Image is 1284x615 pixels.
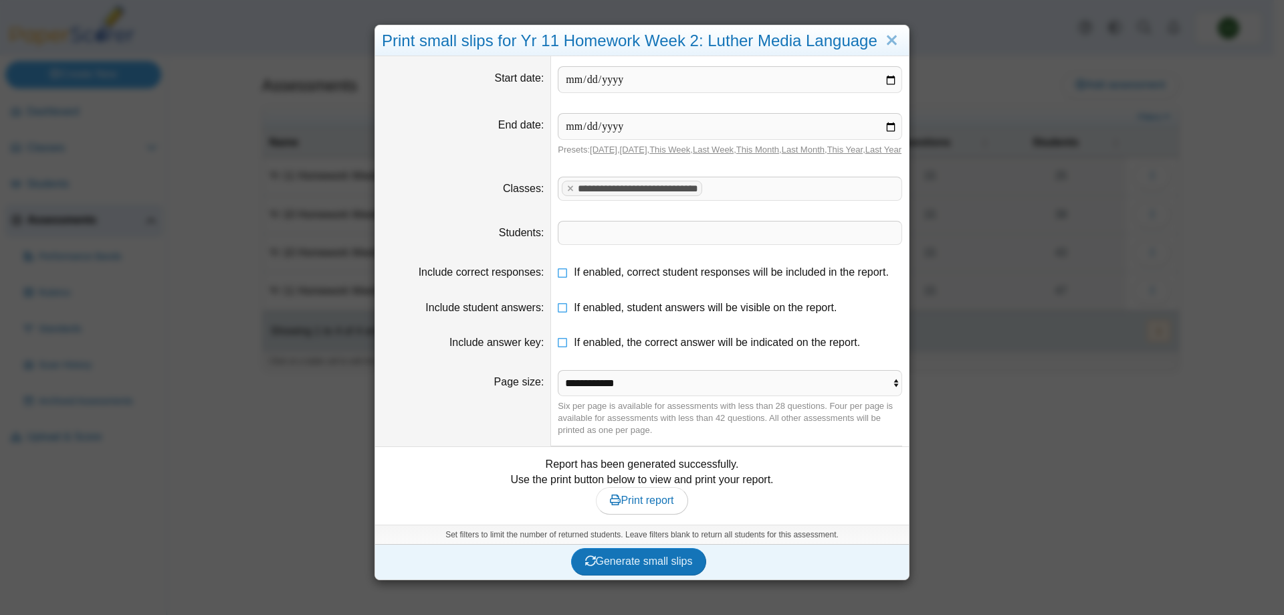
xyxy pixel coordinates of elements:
label: Start date [495,72,544,84]
span: If enabled, student answers will be visible on the report. [574,302,837,313]
a: [DATE] [620,145,647,155]
x: remove tag [564,184,576,193]
a: Last Week [693,145,734,155]
a: This Week [649,145,690,155]
tags: ​ [558,221,902,245]
a: [DATE] [590,145,617,155]
label: End date [498,119,544,130]
label: Students [499,227,544,238]
button: Generate small slips [571,548,707,575]
div: Presets: , , , , , , , [558,144,902,156]
a: Last Month [782,145,825,155]
a: Print report [596,487,687,514]
span: If enabled, the correct answer will be indicated on the report. [574,337,860,348]
a: Last Year [865,145,901,155]
span: Generate small slips [585,555,693,567]
span: If enabled, correct student responses will be included in the report. [574,266,889,278]
div: Six per page is available for assessments with less than 28 questions. Four per page is available... [558,400,902,437]
div: Report has been generated successfully. Use the print button below to view and print your report. [382,457,902,514]
label: Include student answers [425,302,544,313]
label: Include correct responses [419,266,544,278]
span: Print report [610,495,673,506]
a: This Year [827,145,863,155]
a: This Month [736,145,779,155]
tags: ​ [558,177,902,201]
label: Page size [494,376,544,387]
label: Classes [503,183,544,194]
label: Include answer key [449,337,544,348]
div: Print small slips for Yr 11 Homework Week 2: Luther Media Language [375,25,909,57]
a: Close [881,29,902,52]
div: Set filters to limit the number of returned students. Leave filters blank to return all students ... [375,525,909,545]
